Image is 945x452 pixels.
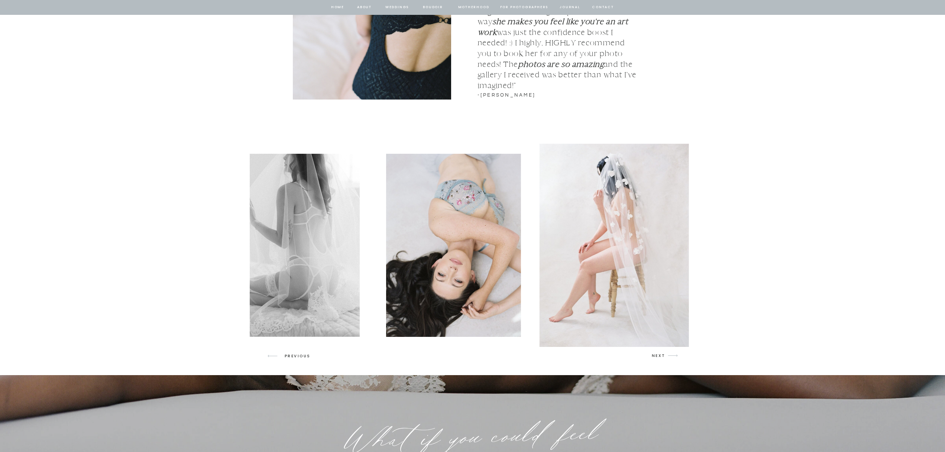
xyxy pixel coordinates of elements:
b: photos are so amazing [518,59,604,69]
a: journal [559,4,582,11]
a: for photographers [500,4,548,11]
a: Motherhood [458,4,489,11]
p: NEXT [652,352,666,359]
p: PREVIOUS [285,353,313,360]
img: black and white photo of woman under bridal veil in a white lingerie set moves hand out in seattl... [223,154,360,336]
img: Woman looks at camera while lying on the floor in floral lingerie a portrait taken by seattle bou... [386,154,521,336]
b: she makes you feel like you're an art work [478,17,628,37]
img: nude woman sits on a stool and holds onto a white floral applique veil photographed by seattle bo... [539,144,689,347]
a: about [357,4,372,11]
h3: -[PERSON_NAME] [478,92,564,100]
a: contact [591,4,615,11]
a: BOUDOIR [423,4,444,11]
a: Weddings [385,4,410,11]
a: home [331,4,345,11]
